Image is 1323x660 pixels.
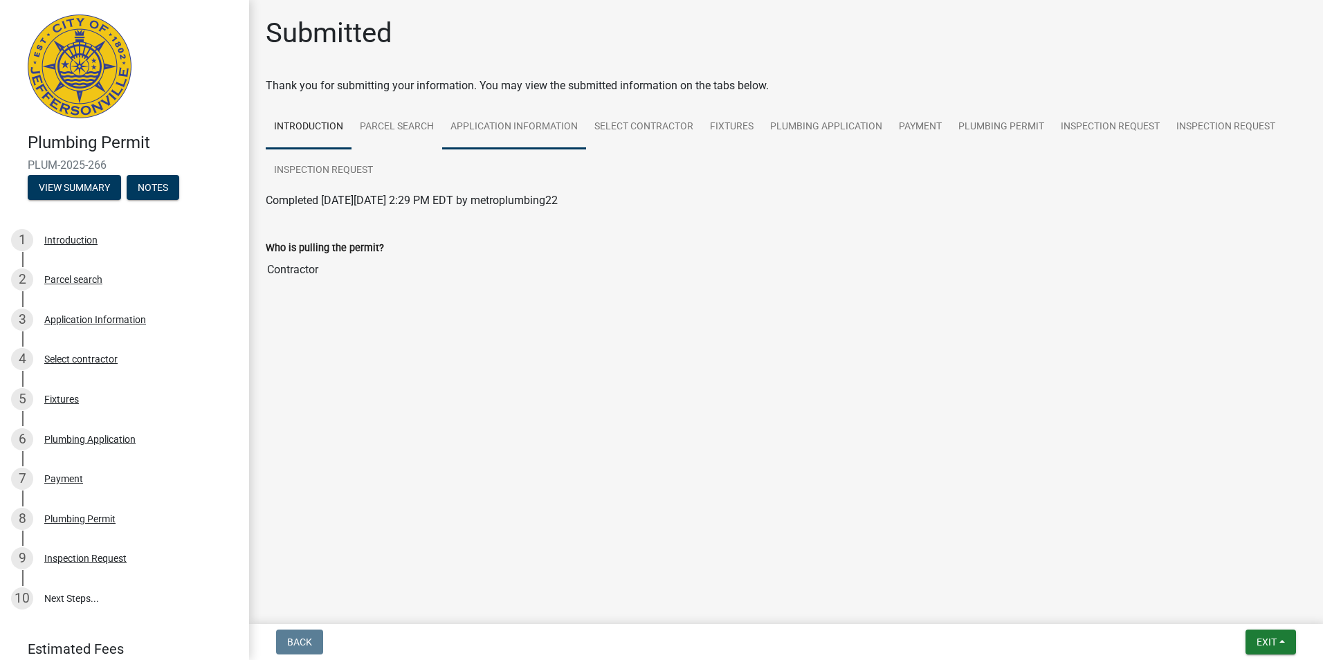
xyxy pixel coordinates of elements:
div: 8 [11,508,33,530]
div: 9 [11,547,33,569]
img: City of Jeffersonville, Indiana [28,15,131,118]
wm-modal-confirm: Summary [28,183,121,194]
a: Plumbing Permit [950,105,1052,149]
div: 6 [11,428,33,450]
div: 4 [11,348,33,370]
span: PLUM-2025-266 [28,158,221,172]
label: Who is pulling the permit? [266,244,384,253]
a: Plumbing Application [762,105,891,149]
span: Back [287,636,312,648]
div: Select contractor [44,354,118,364]
div: 10 [11,587,33,609]
a: Introduction [266,105,352,149]
div: 3 [11,309,33,331]
a: Parcel search [352,105,442,149]
h1: Submitted [266,17,392,50]
div: Inspection Request [44,553,127,563]
a: Select contractor [586,105,702,149]
div: Application Information [44,315,146,324]
div: Thank you for submitting your information. You may view the submitted information on the tabs below. [266,77,1306,94]
div: Introduction [44,235,98,245]
a: Inspection Request [1052,105,1168,149]
button: View Summary [28,175,121,200]
div: 5 [11,388,33,410]
a: Application Information [442,105,586,149]
div: Plumbing Application [44,434,136,444]
div: Parcel search [44,275,102,284]
div: 2 [11,268,33,291]
a: Fixtures [702,105,762,149]
wm-modal-confirm: Notes [127,183,179,194]
a: Inspection Request [266,149,381,193]
div: Plumbing Permit [44,514,116,524]
h4: Plumbing Permit [28,133,238,153]
button: Back [276,630,323,654]
div: 1 [11,229,33,251]
span: Exit [1257,636,1277,648]
button: Exit [1246,630,1296,654]
div: Fixtures [44,394,79,404]
div: 7 [11,468,33,490]
a: Inspection Request [1168,105,1284,149]
div: Payment [44,474,83,484]
span: Completed [DATE][DATE] 2:29 PM EDT by metroplumbing22 [266,194,558,207]
button: Notes [127,175,179,200]
a: Payment [891,105,950,149]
